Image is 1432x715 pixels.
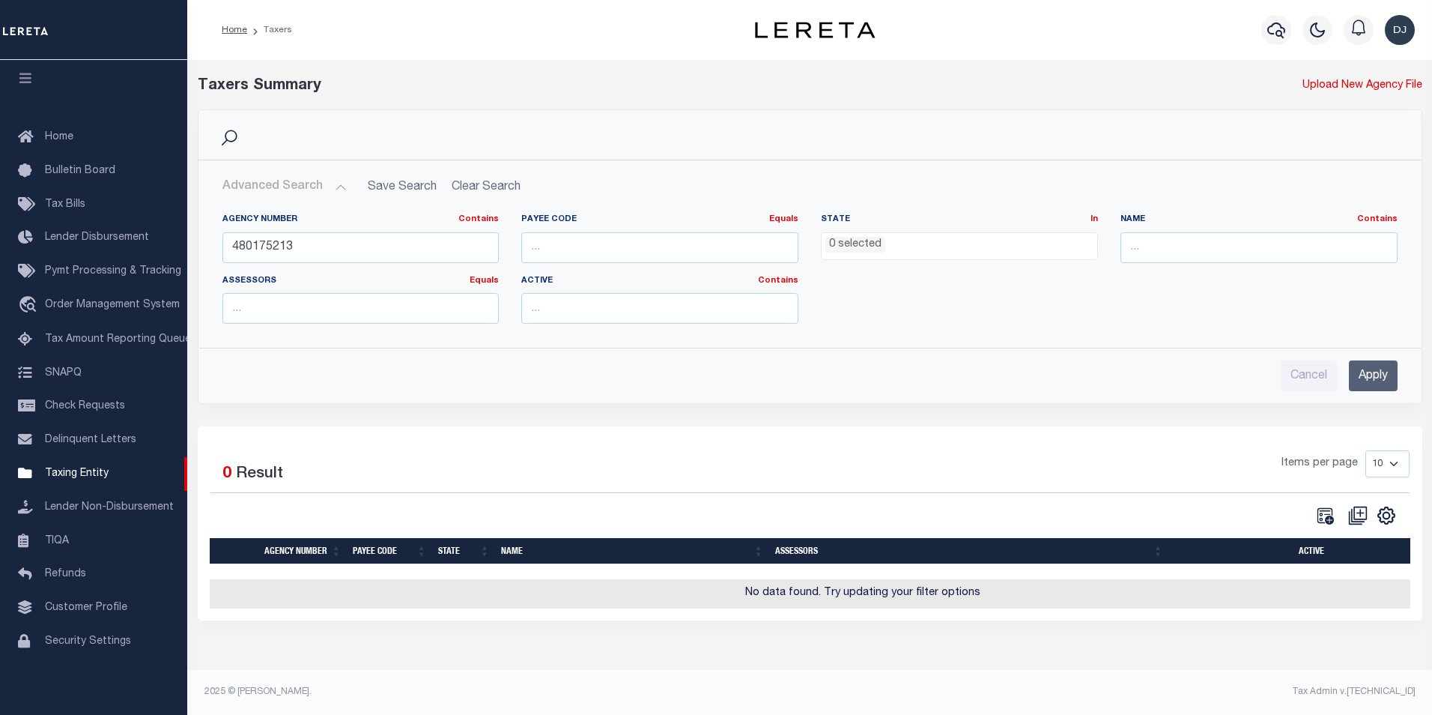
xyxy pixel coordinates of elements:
[222,214,500,226] label: Agency Number
[521,275,798,288] label: Active
[758,277,798,285] a: Contains
[769,538,1169,564] th: Assessors: activate to sort column ascending
[222,466,231,482] span: 0
[222,25,247,34] a: Home
[45,468,109,479] span: Taxing Entity
[1120,232,1398,263] input: ...
[825,237,885,253] li: 0 selected
[45,367,82,378] span: SNAPQ
[432,538,495,564] th: State: activate to sort column ascending
[821,685,1416,699] div: Tax Admin v.[TECHNICAL_ID]
[45,132,73,142] span: Home
[222,232,500,263] input: ...
[470,277,499,285] a: Equals
[521,232,798,263] input: ...
[45,401,125,411] span: Check Requests
[198,75,1111,97] div: Taxers Summary
[1281,360,1337,391] input: Cancel
[258,538,347,564] th: Agency Number: activate to sort column ascending
[1349,360,1398,391] input: Apply
[45,334,191,345] span: Tax Amount Reporting Queue
[458,215,499,223] a: Contains
[193,685,810,699] div: 2025 © [PERSON_NAME].
[347,538,432,564] th: Payee Code: activate to sort column ascending
[1281,456,1358,472] span: Items per page
[45,636,131,647] span: Security Settings
[1385,15,1415,45] img: svg+xml;base64,PHN2ZyB4bWxucz0iaHR0cDovL3d3dy53My5vcmcvMjAwMC9zdmciIHBvaW50ZXItZXZlbnRzPSJub25lIi...
[45,199,85,210] span: Tax Bills
[18,296,42,316] i: travel_explore
[222,172,347,202] button: Advanced Search
[45,435,136,445] span: Delinquent Letters
[1302,78,1422,94] a: Upload New Agency File
[769,215,798,223] a: Equals
[495,538,769,564] th: Name: activate to sort column ascending
[755,22,875,38] img: logo-dark.svg
[521,293,798,324] input: ...
[247,23,292,37] li: Taxers
[45,266,181,277] span: Pymt Processing & Tracking
[222,293,500,324] input: ...
[1120,214,1398,226] label: Name
[521,214,798,226] label: Payee Code
[45,166,115,176] span: Bulletin Board
[1090,215,1098,223] a: In
[45,603,127,613] span: Customer Profile
[222,275,500,288] label: Assessors
[821,214,1098,226] label: State
[1357,215,1398,223] a: Contains
[236,462,283,486] label: Result
[45,502,174,513] span: Lender Non-Disbursement
[45,535,69,546] span: TIQA
[45,300,180,310] span: Order Management System
[45,569,86,579] span: Refunds
[45,232,149,243] span: Lender Disbursement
